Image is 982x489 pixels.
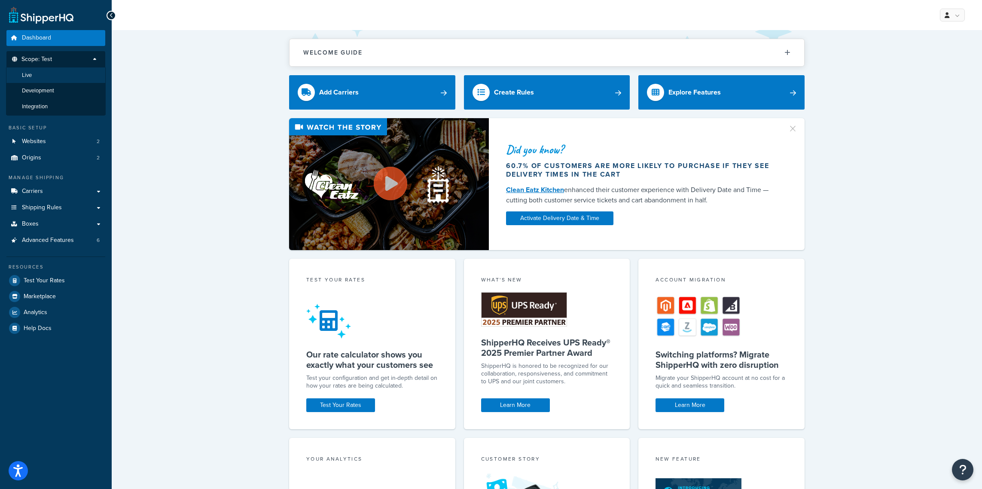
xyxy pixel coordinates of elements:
[6,200,105,216] a: Shipping Rules
[656,455,787,465] div: New Feature
[306,455,438,465] div: Your Analytics
[6,305,105,320] a: Analytics
[668,86,721,98] div: Explore Features
[22,220,39,228] span: Boxes
[306,349,438,370] h5: Our rate calculator shows you exactly what your customers see
[464,75,630,110] a: Create Rules
[22,204,62,211] span: Shipping Rules
[6,216,105,232] a: Boxes
[22,34,51,42] span: Dashboard
[6,150,105,166] li: Origins
[656,398,724,412] a: Learn More
[481,276,613,286] div: What's New
[6,289,105,304] a: Marketplace
[319,86,359,98] div: Add Carriers
[22,138,46,145] span: Websites
[22,188,43,195] span: Carriers
[481,362,613,385] p: ShipperHQ is honored to be recognized for our collaboration, responsiveness, and commitment to UP...
[6,273,105,288] a: Test Your Rates
[506,211,613,225] a: Activate Delivery Date & Time
[306,276,438,286] div: Test your rates
[6,321,105,336] a: Help Docs
[24,293,56,300] span: Marketplace
[481,398,550,412] a: Learn More
[506,185,778,205] div: enhanced their customer experience with Delivery Date and Time — cutting both customer service ti...
[97,154,100,162] span: 2
[97,237,100,244] span: 6
[506,162,778,179] div: 60.7% of customers are more likely to purchase if they see delivery times in the cart
[952,459,973,480] button: Open Resource Center
[303,49,363,56] h2: Welcome Guide
[6,174,105,181] div: Manage Shipping
[656,276,787,286] div: Account Migration
[22,154,41,162] span: Origins
[494,86,534,98] div: Create Rules
[22,103,48,110] span: Integration
[6,263,105,271] div: Resources
[22,87,54,95] span: Development
[24,309,47,316] span: Analytics
[656,349,787,370] h5: Switching platforms? Migrate ShipperHQ with zero disruption
[97,138,100,145] span: 2
[6,134,105,150] a: Websites2
[6,150,105,166] a: Origins2
[6,83,106,99] li: Development
[656,374,787,390] div: Migrate your ShipperHQ account at no cost for a quick and seamless transition.
[481,455,613,465] div: Customer Story
[306,374,438,390] div: Test your configuration and get in-depth detail on how your rates are being calculated.
[6,124,105,131] div: Basic Setup
[6,99,106,115] li: Integration
[290,39,804,66] button: Welcome Guide
[24,277,65,284] span: Test Your Rates
[289,118,489,250] img: Video thumbnail
[21,56,52,63] span: Scope: Test
[506,144,778,156] div: Did you know?
[22,237,74,244] span: Advanced Features
[289,75,455,110] a: Add Carriers
[22,72,32,79] span: Live
[6,30,105,46] a: Dashboard
[6,183,105,199] a: Carriers
[6,232,105,248] a: Advanced Features6
[6,67,106,83] li: Live
[306,398,375,412] a: Test Your Rates
[506,185,564,195] a: Clean Eatz Kitchen
[638,75,805,110] a: Explore Features
[481,337,613,358] h5: ShipperHQ Receives UPS Ready® 2025 Premier Partner Award
[24,325,52,332] span: Help Docs
[6,134,105,150] li: Websites
[6,232,105,248] li: Advanced Features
